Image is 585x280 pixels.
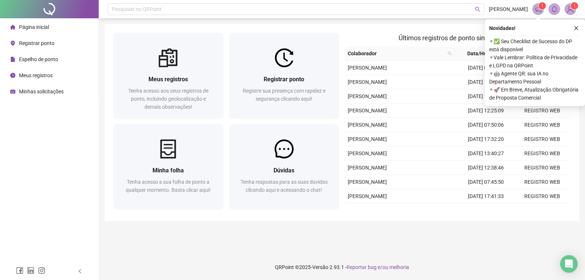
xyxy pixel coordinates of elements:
div: Open Intercom Messenger [560,255,578,273]
span: Registrar ponto [19,40,54,46]
td: [DATE] 17:32:20 [458,132,514,146]
footer: QRPoint © 2025 - 2.93.1 - [99,254,585,280]
span: linkedin [27,267,34,274]
img: 87213 [565,4,576,15]
span: [PERSON_NAME] [348,150,387,156]
span: 1 [541,3,544,8]
span: Tenha acesso aos seus registros de ponto, incluindo geolocalização e demais observações! [128,88,208,110]
span: Registre sua presença com rapidez e segurança clicando aqui! [243,88,325,102]
span: Últimos registros de ponto sincronizados [399,34,517,42]
span: Minhas solicitações [19,89,64,94]
span: close [574,26,579,31]
span: Tenha acesso a sua folha de ponto a qualquer momento. Basta clicar aqui! [126,179,211,193]
span: ⚬ 🚀 Em Breve, Atualização Obrigatória de Proposta Comercial [489,86,581,102]
span: [PERSON_NAME] [348,165,387,171]
span: Tenha respostas para as suas dúvidas clicando aqui e acessando o chat! [241,179,328,193]
td: [DATE] 07:50:06 [458,118,514,132]
span: left [78,269,83,274]
span: Minha folha [152,167,184,174]
span: Página inicial [19,24,49,30]
span: Meus registros [148,76,188,83]
td: [DATE] 07:47:56 [458,61,514,75]
td: REGISTRO WEB [514,118,570,132]
a: DúvidasTenha respostas para as suas dúvidas clicando aqui e acessando o chat! [229,124,339,209]
td: [DATE] 12:25:09 [458,104,514,118]
span: [PERSON_NAME] [348,93,387,99]
sup: 1 [539,2,546,10]
span: Novidades ! [489,24,516,32]
a: Meus registrosTenha acesso aos seus registros de ponto, incluindo geolocalização e demais observa... [113,33,223,118]
td: [DATE] 13:40:27 [458,146,514,161]
td: REGISTRO WEB [514,204,570,218]
span: [PERSON_NAME] [348,136,387,142]
td: [DATE] 07:45:50 [458,175,514,189]
td: REGISTRO WEB [514,104,570,118]
td: REGISTRO WEB [514,161,570,175]
sup: Atualize o seu contato no menu Meus Dados [571,2,578,10]
span: [PERSON_NAME] [348,79,387,85]
span: search [475,7,480,12]
span: ⚬ 🤖 Agente QR: sua IA no Departamento Pessoal [489,70,581,86]
span: facebook [16,267,23,274]
td: [DATE] 13:33:23 [458,89,514,104]
span: file [10,57,15,62]
td: REGISTRO WEB [514,146,570,161]
td: REGISTRO WEB [514,189,570,204]
span: instagram [38,267,45,274]
td: REGISTRO WEB [514,175,570,189]
span: ⚬ ✅ Seu Checklist de Sucesso do DP está disponível [489,37,581,53]
span: schedule [10,89,15,94]
a: Registrar pontoRegistre sua presença com rapidez e segurança clicando aqui! [229,33,339,118]
td: [DATE] 17:30:07 [458,75,514,89]
span: 1 [573,3,576,8]
span: Espelho de ponto [19,56,58,62]
td: [DATE] 13:39:16 [458,204,514,218]
span: [PERSON_NAME] [348,65,387,71]
span: Reportar bug e/ou melhoria [347,264,409,270]
td: [DATE] 12:38:46 [458,161,514,175]
span: Versão [312,264,328,270]
span: [PERSON_NAME] [348,193,387,199]
span: Meus registros [19,72,53,78]
td: REGISTRO WEB [514,132,570,146]
span: [PERSON_NAME] [348,179,387,185]
span: [PERSON_NAME] [489,5,528,13]
span: search [446,48,453,59]
span: Registrar ponto [264,76,304,83]
span: [PERSON_NAME] [348,108,387,113]
span: environment [10,41,15,46]
span: clock-circle [10,73,15,78]
a: Minha folhaTenha acesso a sua folha de ponto a qualquer momento. Basta clicar aqui! [113,124,223,209]
span: bell [551,6,558,12]
span: Colaborador [348,49,445,57]
span: notification [535,6,541,12]
span: search [448,51,452,56]
span: Data/Hora [458,49,501,57]
th: Data/Hora [455,46,510,61]
span: home [10,25,15,30]
span: ⚬ Vale Lembrar: Política de Privacidade e LGPD na QRPoint [489,53,581,70]
span: Dúvidas [273,167,294,174]
td: [DATE] 17:41:33 [458,189,514,204]
span: [PERSON_NAME] [348,122,387,128]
